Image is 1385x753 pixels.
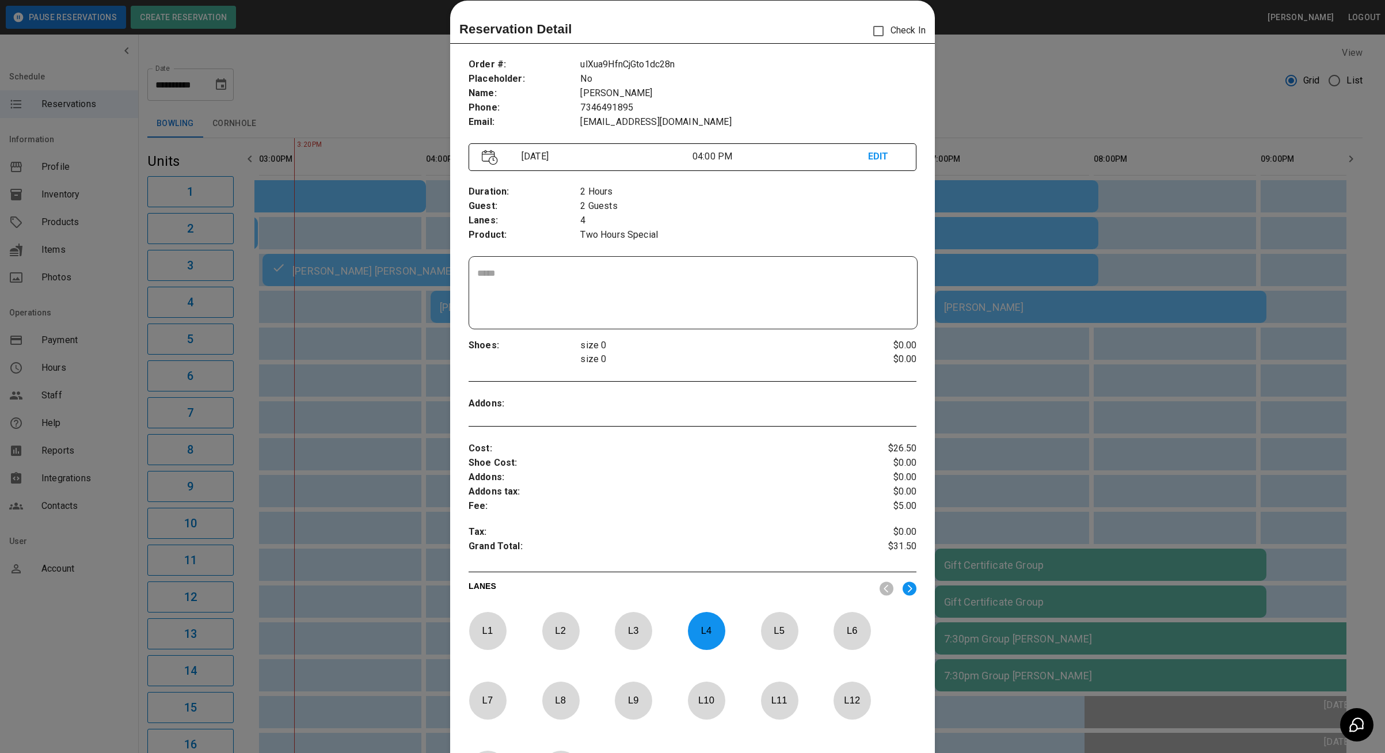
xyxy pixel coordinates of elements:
p: Name : [469,86,581,101]
p: $0.00 [842,470,916,485]
p: Guest : [469,199,581,214]
p: L 11 [760,687,798,714]
p: $5.00 [842,499,916,514]
p: Addons tax : [469,485,842,499]
img: Vector [482,150,498,165]
p: Grand Total : [469,539,842,557]
p: Reservation Detail [459,20,572,39]
p: $0.00 [842,352,916,366]
p: L 10 [687,687,725,714]
p: Cost : [469,442,842,456]
p: L 12 [833,687,871,714]
p: Phone : [469,101,581,115]
p: 04:00 PM [692,150,868,163]
p: size 0 [580,339,842,352]
p: Addons : [469,470,842,485]
p: Two Hours Special [580,228,916,242]
p: LANES [469,580,870,596]
p: Shoes : [469,339,581,353]
p: Product : [469,228,581,242]
p: Check In [866,19,926,43]
p: L 7 [469,687,507,714]
p: [EMAIL_ADDRESS][DOMAIN_NAME] [580,115,916,130]
p: 7346491895 [580,101,916,115]
p: Email : [469,115,581,130]
p: Order # : [469,58,581,72]
p: Fee : [469,499,842,514]
p: $0.00 [842,485,916,499]
p: Placeholder : [469,72,581,86]
p: $0.00 [842,339,916,352]
p: size 0 [580,352,842,366]
p: EDIT [868,150,903,164]
p: L 6 [833,617,871,644]
img: nav_left.svg [880,581,893,596]
p: ulXua9HfnCjGto1dc28n [580,58,916,72]
p: L 4 [687,617,725,644]
p: L 3 [614,617,652,644]
p: No [580,72,916,86]
p: Addons : [469,397,581,411]
p: L 9 [614,687,652,714]
p: [DATE] [517,150,692,163]
p: Duration : [469,185,581,199]
img: right.svg [903,581,916,596]
p: $0.00 [842,456,916,470]
p: [PERSON_NAME] [580,86,916,101]
p: 2 Hours [580,185,916,199]
p: Tax : [469,525,842,539]
p: Shoe Cost : [469,456,842,470]
p: $26.50 [842,442,916,456]
p: 4 [580,214,916,228]
p: 2 Guests [580,199,916,214]
p: L 8 [542,687,580,714]
p: L 5 [760,617,798,644]
p: $31.50 [842,539,916,557]
p: L 1 [469,617,507,644]
p: Lanes : [469,214,581,228]
p: $0.00 [842,525,916,539]
p: L 2 [542,617,580,644]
